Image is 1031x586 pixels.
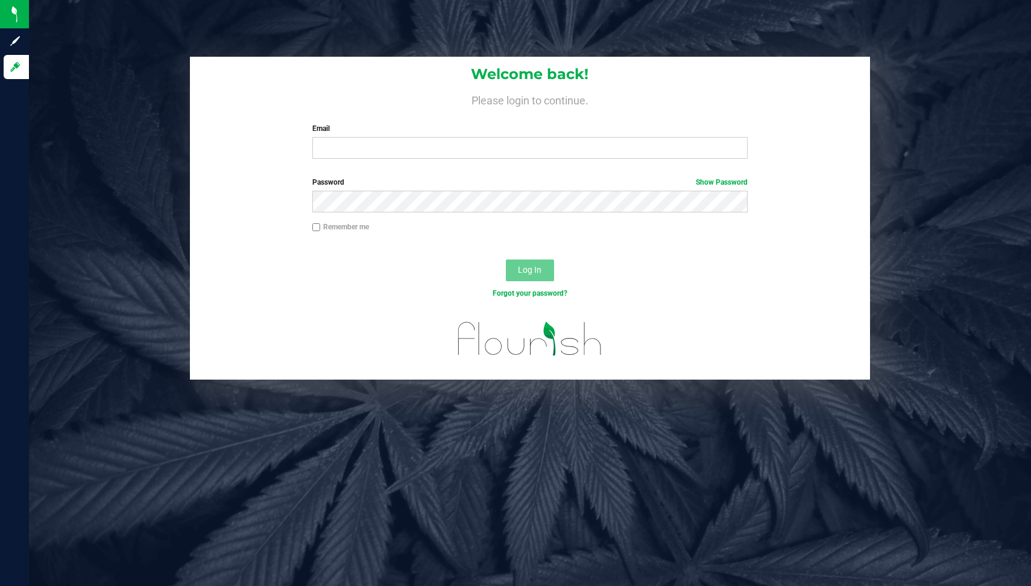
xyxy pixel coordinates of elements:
[312,123,748,134] label: Email
[312,223,321,232] input: Remember me
[696,178,748,186] a: Show Password
[9,35,21,47] inline-svg: Sign up
[9,61,21,73] inline-svg: Log in
[190,92,870,106] h4: Please login to continue.
[190,66,870,82] h1: Welcome back!
[445,311,615,366] img: flourish_logo.svg
[518,265,541,275] span: Log In
[312,178,344,186] span: Password
[312,221,369,232] label: Remember me
[493,289,567,298] a: Forgot your password?
[506,260,554,281] button: Log In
